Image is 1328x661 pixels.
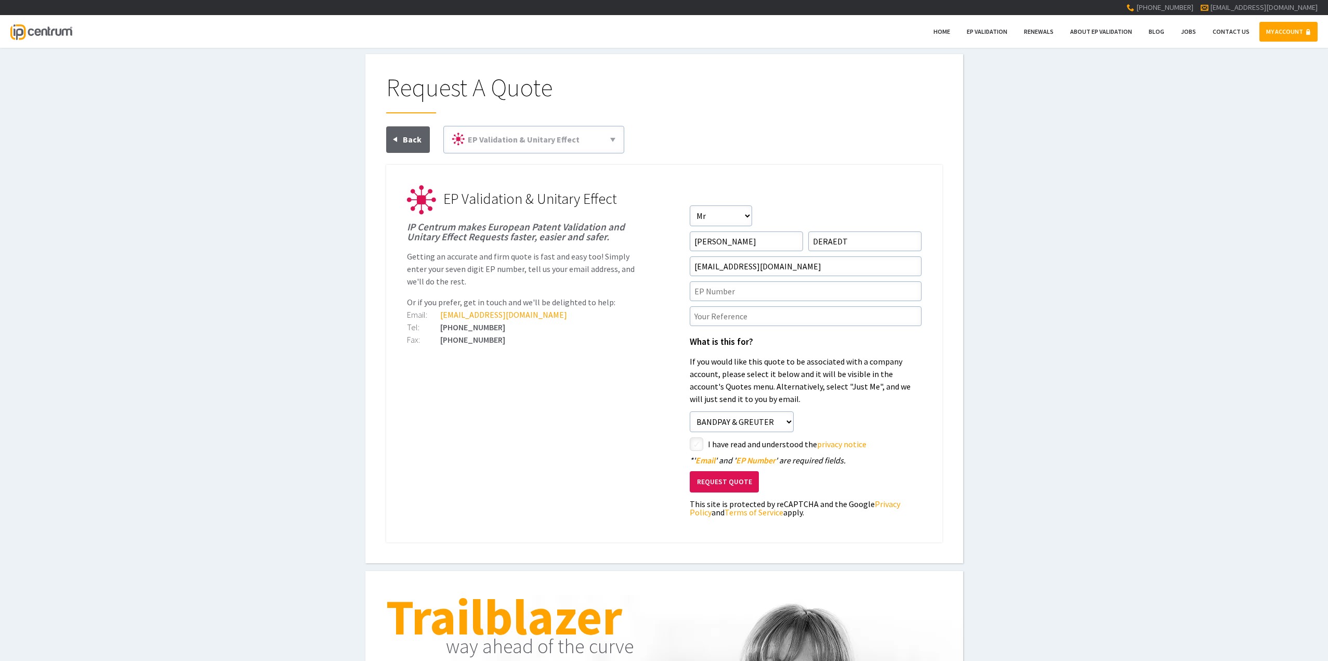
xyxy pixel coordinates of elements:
p: Or if you prefer, get in touch and we'll be delighted to help: [407,296,639,308]
div: This site is protected by reCAPTCHA and the Google and apply. [690,500,922,516]
span: EP Number [736,455,775,465]
p: If you would like this quote to be associated with a company account, please select it below and ... [690,355,922,405]
span: Renewals [1024,28,1054,35]
span: Email [695,455,715,465]
input: Your Reference [690,306,922,326]
label: styled-checkbox [690,437,703,451]
a: About EP Validation [1063,22,1139,42]
a: Terms of Service [725,507,783,517]
a: MY ACCOUNT [1259,22,1318,42]
input: Surname [808,231,922,251]
div: [PHONE_NUMBER] [407,323,639,331]
span: Jobs [1181,28,1196,35]
span: EP Validation & Unitary Effect [468,134,580,145]
span: EP Validation [967,28,1007,35]
div: [PHONE_NUMBER] [407,335,639,344]
span: [PHONE_NUMBER] [1136,3,1193,12]
h1: IP Centrum makes European Patent Validation and Unitary Effect Requests faster, easier and safer. [407,222,639,242]
span: Back [403,134,422,145]
h1: What is this for? [690,338,922,347]
a: Renewals [1017,22,1060,42]
input: EP Number [690,281,922,301]
div: ' ' and ' ' are required fields. [690,456,922,464]
p: Getting an accurate and firm quote is fast and easy too! Simply enter your seven digit EP number,... [407,250,639,288]
span: Contact Us [1213,28,1250,35]
a: EP Validation & Unitary Effect [448,131,620,149]
span: Home [933,28,950,35]
a: Back [386,126,430,153]
a: Jobs [1174,22,1203,42]
a: Contact Us [1206,22,1256,42]
label: I have read and understood the [708,437,922,451]
span: EP Validation & Unitary Effect [443,189,617,208]
a: [EMAIL_ADDRESS][DOMAIN_NAME] [440,309,567,320]
div: Tel: [407,323,440,331]
a: Blog [1142,22,1171,42]
div: Email: [407,310,440,319]
a: Home [927,22,957,42]
span: About EP Validation [1070,28,1132,35]
input: Email [690,256,922,276]
input: First Name [690,231,803,251]
div: Fax: [407,335,440,344]
a: EP Validation [960,22,1014,42]
a: privacy notice [817,439,866,449]
a: Privacy Policy [690,499,900,517]
button: Request Quote [690,471,759,492]
h1: Request A Quote [386,75,942,113]
a: [EMAIL_ADDRESS][DOMAIN_NAME] [1210,3,1318,12]
a: IP Centrum [10,15,72,48]
span: Blog [1149,28,1164,35]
